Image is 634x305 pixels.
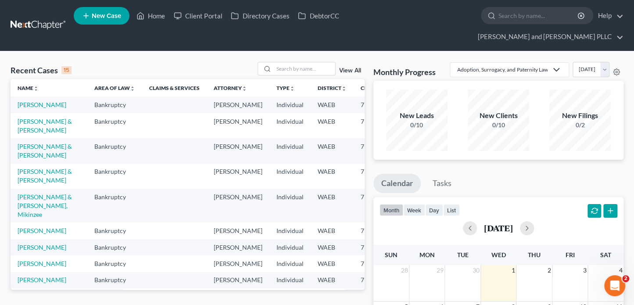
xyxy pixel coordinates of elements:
[425,174,459,193] a: Tasks
[269,164,311,189] td: Individual
[33,86,39,91] i: unfold_more
[436,265,444,276] span: 29
[87,255,142,272] td: Bankruptcy
[87,113,142,138] td: Bankruptcy
[132,8,169,24] a: Home
[491,251,505,258] span: Wed
[311,222,354,239] td: WAEB
[87,189,142,222] td: Bankruptcy
[207,288,269,305] td: [PERSON_NAME]
[87,97,142,113] td: Bankruptcy
[269,138,311,163] td: Individual
[269,239,311,255] td: Individual
[354,272,398,288] td: 7
[130,86,135,91] i: unfold_more
[311,189,354,222] td: WAEB
[618,265,623,276] span: 4
[457,251,468,258] span: Tue
[400,265,409,276] span: 28
[87,272,142,288] td: Bankruptcy
[311,239,354,255] td: WAEB
[373,67,436,77] h3: Monthly Progress
[207,239,269,255] td: [PERSON_NAME]
[528,251,541,258] span: Thu
[207,222,269,239] td: [PERSON_NAME]
[425,204,443,216] button: day
[226,8,294,24] a: Directory Cases
[549,111,611,121] div: New Filings
[18,193,72,218] a: [PERSON_NAME] & [PERSON_NAME], Mikinzee
[443,204,460,216] button: list
[87,222,142,239] td: Bankruptcy
[386,121,448,129] div: 0/10
[269,255,311,272] td: Individual
[604,275,625,296] iframe: Intercom live chat
[594,8,623,24] a: Help
[457,66,548,73] div: Adoption, Surrogacy, and Paternity Law
[318,85,347,91] a: Districtunfold_more
[622,275,629,282] span: 2
[269,222,311,239] td: Individual
[385,251,398,258] span: Sun
[207,113,269,138] td: [PERSON_NAME]
[473,29,623,45] a: [PERSON_NAME] and [PERSON_NAME] PLLC
[354,113,398,138] td: 7
[354,189,398,222] td: 7
[311,255,354,272] td: WAEB
[18,276,66,283] a: [PERSON_NAME]
[354,164,398,189] td: 7
[87,138,142,163] td: Bankruptcy
[207,138,269,163] td: [PERSON_NAME]
[354,138,398,163] td: 7
[565,251,574,258] span: Fri
[419,251,434,258] span: Mon
[169,8,226,24] a: Client Portal
[18,260,66,267] a: [PERSON_NAME]
[311,272,354,288] td: WAEB
[276,85,295,91] a: Typeunfold_more
[142,79,207,97] th: Claims & Services
[361,85,390,91] a: Chapterunfold_more
[207,255,269,272] td: [PERSON_NAME]
[339,68,361,74] a: View All
[354,239,398,255] td: 7
[294,8,343,24] a: DebtorCC
[269,113,311,138] td: Individual
[311,138,354,163] td: WAEB
[341,86,347,91] i: unfold_more
[498,7,579,24] input: Search by name...
[18,118,72,134] a: [PERSON_NAME] & [PERSON_NAME]
[354,97,398,113] td: 7
[468,111,529,121] div: New Clients
[207,272,269,288] td: [PERSON_NAME]
[18,101,66,108] a: [PERSON_NAME]
[207,97,269,113] td: [PERSON_NAME]
[600,251,611,258] span: Sat
[354,222,398,239] td: 7
[311,97,354,113] td: WAEB
[311,164,354,189] td: WAEB
[354,255,398,272] td: 7
[511,265,516,276] span: 1
[207,189,269,222] td: [PERSON_NAME]
[18,244,66,251] a: [PERSON_NAME]
[484,223,513,233] h2: [DATE]
[242,86,247,91] i: unfold_more
[373,174,421,193] a: Calendar
[61,66,72,74] div: 15
[87,288,142,305] td: Bankruptcy
[290,86,295,91] i: unfold_more
[269,272,311,288] td: Individual
[269,189,311,222] td: Individual
[94,85,135,91] a: Area of Lawunfold_more
[468,121,529,129] div: 0/10
[380,204,403,216] button: month
[582,265,587,276] span: 3
[87,164,142,189] td: Bankruptcy
[547,265,552,276] span: 2
[92,13,121,19] span: New Case
[214,85,247,91] a: Attorneyunfold_more
[403,204,425,216] button: week
[311,288,354,305] td: WAEB
[311,113,354,138] td: WAEB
